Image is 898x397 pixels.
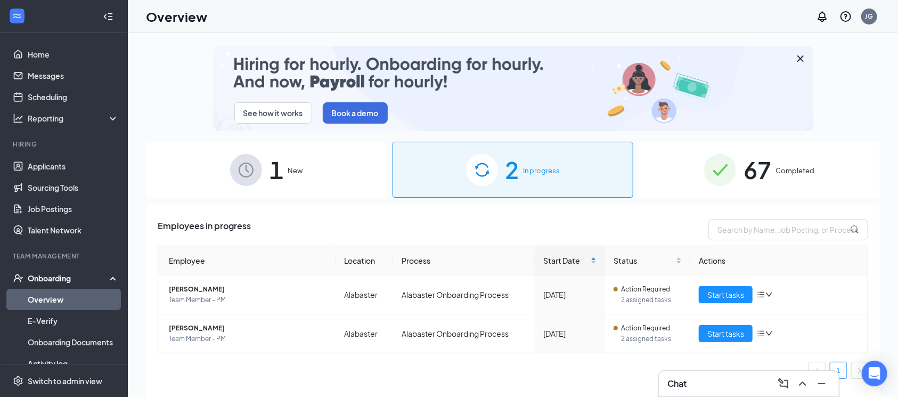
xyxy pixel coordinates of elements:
span: Action Required [621,323,670,334]
span: Completed [775,165,814,176]
a: Sourcing Tools [28,177,119,198]
th: Process [393,246,535,276]
button: right [851,362,868,379]
td: Alabaster Onboarding Process [393,314,535,353]
a: Activity log [28,353,119,374]
h3: Chat [667,378,687,390]
span: down [765,330,773,337]
td: Alabaster [336,314,393,353]
li: Next Page [851,362,868,379]
span: Start Date [543,255,589,266]
span: Status [614,255,674,266]
svg: QuestionInfo [839,10,852,23]
span: In progress [524,165,560,176]
span: bars [757,290,765,299]
span: 2 assigned tasks [621,295,682,305]
button: Minimize [813,375,830,392]
div: Open Intercom Messenger [862,361,887,386]
span: bars [757,329,765,338]
li: Previous Page [809,362,826,379]
div: [DATE] [543,328,597,339]
a: Job Postings [28,198,119,220]
input: Search by Name, Job Posting, or Process [708,219,868,240]
th: Actions [690,246,868,276]
th: Status [605,246,690,276]
span: Team Member - PM [169,334,327,344]
a: Applicants [28,156,119,177]
a: Onboarding Documents [28,331,119,353]
th: Location [336,246,393,276]
span: New [288,165,303,176]
span: [PERSON_NAME] [169,323,327,334]
span: left [814,368,820,374]
div: Team Management [13,252,117,261]
button: ComposeMessage [775,375,792,392]
div: Hiring [13,140,117,149]
a: Talent Network [28,220,119,241]
svg: WorkstreamLogo [12,11,22,21]
div: [DATE] [543,289,597,301]
span: 67 [744,151,771,188]
button: ChevronUp [794,375,811,392]
span: Start tasks [707,289,744,301]
div: Onboarding [28,273,110,283]
svg: Settings [13,376,23,386]
span: 1 [270,151,283,188]
span: right [856,368,863,374]
button: left [809,362,826,379]
svg: UserCheck [13,273,23,283]
span: down [765,291,773,298]
img: payroll-small.gif [213,46,813,131]
svg: Cross [794,52,807,65]
svg: ComposeMessage [777,377,790,390]
span: Start tasks [707,328,744,339]
svg: Analysis [13,113,23,124]
a: Scheduling [28,86,119,108]
span: [PERSON_NAME] [169,284,327,295]
a: Messages [28,65,119,86]
h1: Overview [146,7,207,26]
a: E-Verify [28,310,119,331]
a: Home [28,44,119,65]
a: Overview [28,289,119,310]
li: 1 [830,362,847,379]
button: Book a demo [323,102,388,124]
span: 2 [505,151,519,188]
svg: Collapse [103,11,113,22]
span: Employees in progress [158,219,251,240]
div: Switch to admin view [28,376,102,386]
button: Start tasks [699,286,753,303]
a: 1 [830,362,846,378]
div: JG [866,12,873,21]
span: Team Member - PM [169,295,327,305]
th: Employee [158,246,336,276]
svg: Minimize [815,377,828,390]
button: Start tasks [699,325,753,342]
span: 2 assigned tasks [621,334,682,344]
button: See how it works [234,102,312,124]
span: Action Required [621,284,670,295]
svg: ChevronUp [796,377,809,390]
td: Alabaster Onboarding Process [393,276,535,314]
div: Reporting [28,113,119,124]
td: Alabaster [336,276,393,314]
svg: Notifications [816,10,829,23]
